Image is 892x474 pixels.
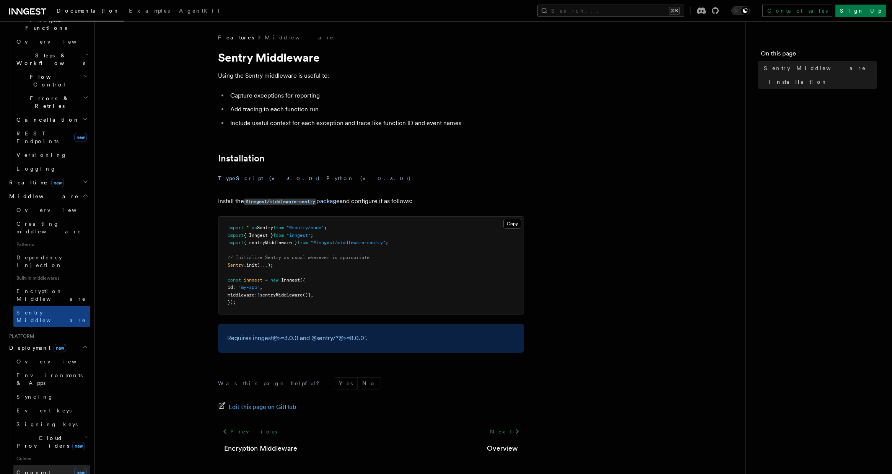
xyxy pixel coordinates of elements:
span: ; [386,240,388,245]
span: sentryMiddleware [260,292,303,298]
span: inngest [244,277,262,283]
a: Overview [13,35,90,49]
button: Middleware [6,189,90,203]
li: Add tracing to each function run [228,104,524,115]
span: Syncing [16,394,54,400]
a: REST Endpointsnew [13,127,90,148]
div: Middleware [6,203,90,327]
p: Was this page helpful? [218,380,325,387]
span: Inngest [281,277,300,283]
span: import [228,240,244,245]
button: TypeScript (v3.0.0+) [218,170,320,187]
span: ( [257,262,260,268]
span: Logging [16,166,56,172]
a: Syncing [13,390,90,404]
span: Overview [16,39,95,45]
span: { Inngest } [244,233,273,238]
span: ; [324,225,327,230]
a: Next [485,425,524,438]
span: from [273,233,284,238]
button: Deploymentnew [6,341,90,355]
span: , [311,292,313,298]
h4: On this page [761,49,877,61]
span: AgentKit [179,8,220,14]
span: middleware [228,292,254,298]
span: Deployment [6,344,66,352]
span: Sentry Middleware [764,64,866,72]
span: Sentry Middleware [16,309,86,323]
span: Patterns [13,238,90,251]
span: ; [311,233,313,238]
button: Python (v0.3.0+) [326,170,411,187]
span: Cloud Providers [13,434,85,450]
a: Versioning [13,148,90,162]
a: Edit this page on GitHub [218,402,296,412]
a: Event keys [13,404,90,417]
a: Previous [218,425,281,438]
span: Sentry [257,225,273,230]
button: Cancellation [13,113,90,127]
span: Steps & Workflows [13,52,85,67]
a: Overview [487,443,518,454]
span: Flow Control [13,73,83,88]
span: Documentation [57,8,120,14]
span: [ [257,292,260,298]
button: Realtimenew [6,176,90,189]
span: Errors & Retries [13,94,83,110]
button: Steps & Workflows [13,49,90,70]
span: .init [244,262,257,268]
span: new [54,344,66,352]
a: Contact sales [762,5,832,17]
li: Capture exceptions for reporting [228,90,524,101]
span: }); [228,300,236,305]
span: , [260,285,262,290]
a: Installation [218,153,265,164]
span: import [228,233,244,238]
p: Using the Sentry middleware is useful to: [218,70,524,81]
a: Examples [124,2,174,21]
span: ); [268,262,273,268]
a: Middleware [265,34,334,41]
p: Install the and configure it as follows: [218,196,524,207]
button: Cloud Providersnew [13,431,90,453]
a: Creating middleware [13,217,90,238]
span: Realtime [6,179,64,186]
span: Signing keys [16,421,78,427]
span: Platform [6,333,34,339]
span: ({ [300,277,305,283]
a: Installation [765,75,877,89]
span: Overview [16,358,95,365]
span: new [72,442,85,450]
span: REST Endpoints [16,130,59,144]
button: Search...⌘K [537,5,684,17]
a: AgentKit [174,2,224,21]
span: "@sentry/node" [286,225,324,230]
span: Middleware [6,192,79,200]
span: "inngest" [286,233,311,238]
div: Inngest Functions [6,35,90,176]
span: id [228,285,233,290]
span: Event keys [16,407,72,414]
span: Edit this page on GitHub [229,402,296,412]
a: Documentation [52,2,124,21]
h1: Sentry Middleware [218,50,524,64]
span: new [51,179,64,187]
a: Sign Up [835,5,886,17]
span: Creating middleware [16,221,81,235]
button: Inngest Functions [6,13,90,35]
button: Toggle dark mode [731,6,750,15]
span: from [297,240,308,245]
a: Logging [13,162,90,176]
a: Environments & Apps [13,368,90,390]
span: as [252,225,257,230]
span: const [228,277,241,283]
span: ... [260,262,268,268]
span: new [270,277,278,283]
button: Yes [334,378,357,389]
span: Built-in middlewares [13,272,90,284]
p: Requires inngest@>=3.0.0 and @sentry/*@>=8.0.0`. [227,333,515,344]
span: Versioning [16,152,67,158]
span: from [273,225,284,230]
span: // Initialize Sentry as usual wherever is appropriate [228,255,369,260]
a: Overview [13,203,90,217]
